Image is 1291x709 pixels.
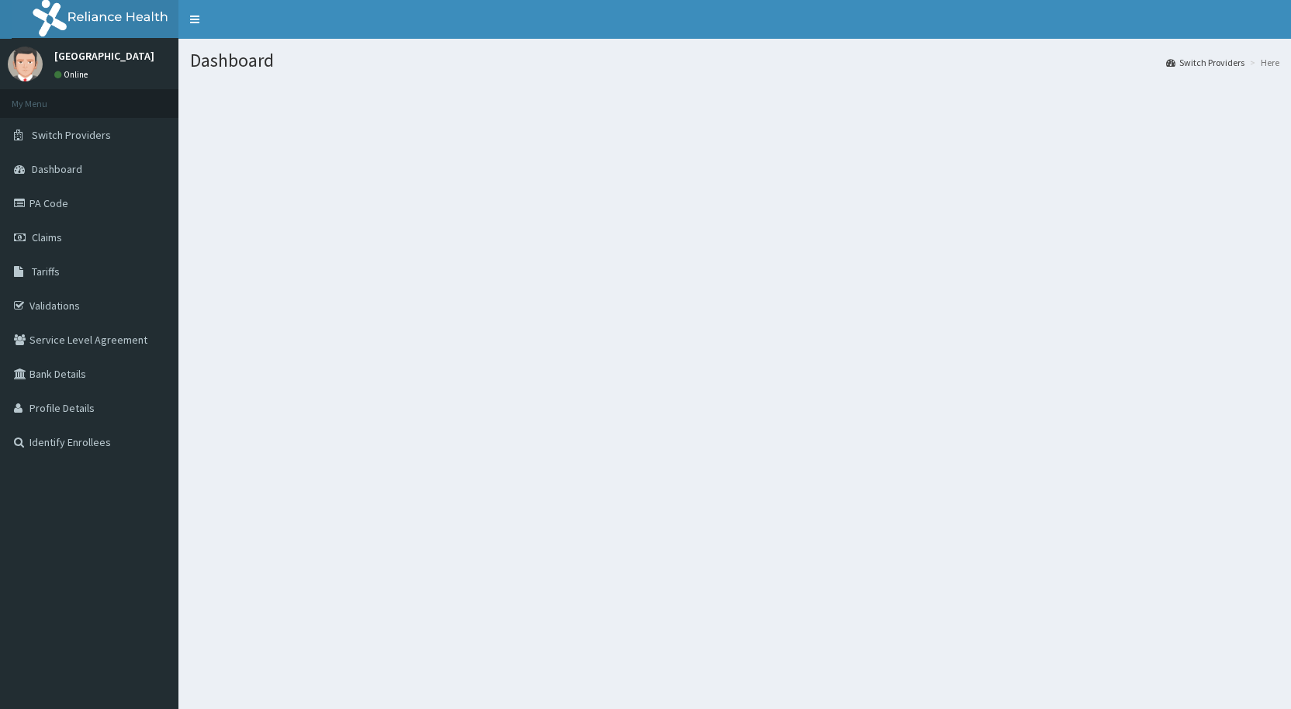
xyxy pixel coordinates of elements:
[32,162,82,176] span: Dashboard
[1246,56,1279,69] li: Here
[54,69,92,80] a: Online
[32,128,111,142] span: Switch Providers
[8,47,43,81] img: User Image
[1166,56,1244,69] a: Switch Providers
[190,50,1279,71] h1: Dashboard
[54,50,154,61] p: [GEOGRAPHIC_DATA]
[32,265,60,278] span: Tariffs
[32,230,62,244] span: Claims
